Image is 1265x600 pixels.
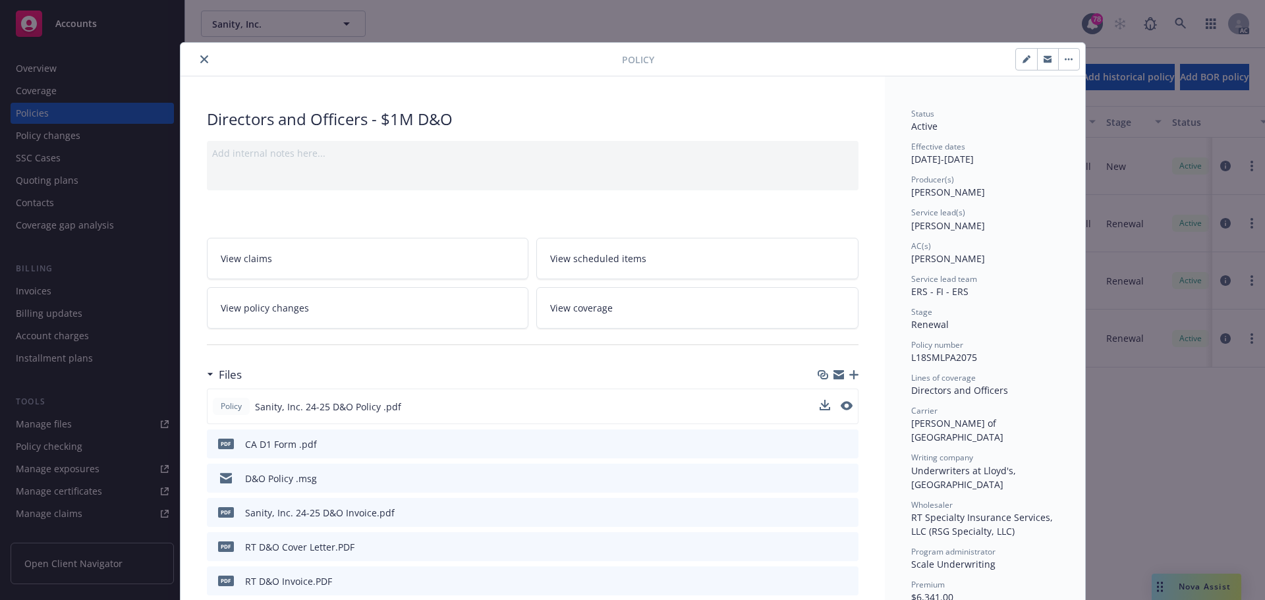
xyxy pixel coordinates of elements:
[911,452,973,463] span: Writing company
[911,141,965,152] span: Effective dates
[218,576,234,586] span: PDF
[820,472,831,485] button: download file
[820,400,830,410] button: download file
[218,507,234,517] span: pdf
[911,417,1003,443] span: [PERSON_NAME] of [GEOGRAPHIC_DATA]
[911,351,977,364] span: L18SMLPA2075
[841,401,853,410] button: preview file
[911,219,985,232] span: [PERSON_NAME]
[212,146,853,160] div: Add internal notes here...
[245,574,332,588] div: RT D&O Invoice.PDF
[911,240,931,252] span: AC(s)
[841,506,853,520] button: preview file
[221,301,309,315] span: View policy changes
[820,574,831,588] button: download file
[911,372,976,383] span: Lines of coverage
[820,400,830,414] button: download file
[536,238,858,279] a: View scheduled items
[536,287,858,329] a: View coverage
[218,439,234,449] span: pdf
[911,558,996,570] span: Scale Underwriting
[622,53,654,67] span: Policy
[207,238,529,279] a: View claims
[911,141,1059,166] div: [DATE] - [DATE]
[911,285,969,298] span: ERS - FI - ERS
[820,437,831,451] button: download file
[911,108,934,119] span: Status
[911,273,977,285] span: Service lead team
[841,540,853,554] button: preview file
[207,108,858,130] div: Directors and Officers - $1M D&O
[911,318,949,331] span: Renewal
[911,579,945,590] span: Premium
[911,252,985,265] span: [PERSON_NAME]
[911,306,932,317] span: Stage
[820,540,831,554] button: download file
[841,437,853,451] button: preview file
[911,186,985,198] span: [PERSON_NAME]
[911,207,965,218] span: Service lead(s)
[911,339,963,350] span: Policy number
[218,400,244,412] span: Policy
[911,174,954,185] span: Producer(s)
[207,287,529,329] a: View policy changes
[221,252,272,265] span: View claims
[841,400,853,414] button: preview file
[911,511,1055,537] span: RT Specialty Insurance Services, LLC (RSG Specialty, LLC)
[911,499,953,510] span: Wholesaler
[219,366,242,383] h3: Files
[841,472,853,485] button: preview file
[841,574,853,588] button: preview file
[196,51,212,67] button: close
[911,546,996,557] span: Program administrator
[911,383,1059,397] div: Directors and Officers
[245,506,395,520] div: Sanity, Inc. 24-25 D&O Invoice.pdf
[911,120,938,132] span: Active
[245,472,317,485] div: D&O Policy .msg
[245,437,317,451] div: CA D1 Form .pdf
[911,464,1019,491] span: Underwriters at Lloyd's, [GEOGRAPHIC_DATA]
[207,366,242,383] div: Files
[820,506,831,520] button: download file
[245,540,354,554] div: RT D&O Cover Letter.PDF
[550,301,613,315] span: View coverage
[218,541,234,551] span: PDF
[911,405,938,416] span: Carrier
[255,400,401,414] span: Sanity, Inc. 24-25 D&O Policy .pdf
[550,252,646,265] span: View scheduled items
